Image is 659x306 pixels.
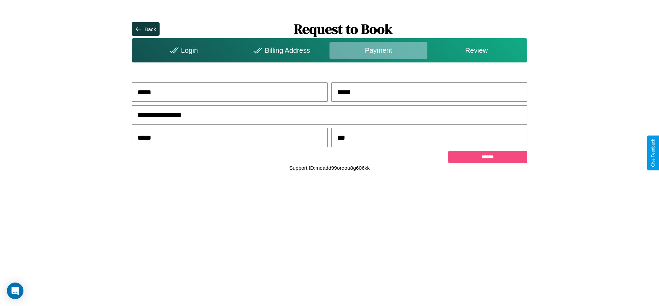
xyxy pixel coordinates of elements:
h1: Request to Book [160,20,527,38]
div: Review [427,42,525,59]
div: Back [144,26,156,32]
button: Back [132,22,159,36]
div: Login [133,42,231,59]
div: Give Feedback [651,139,656,167]
div: Payment [329,42,427,59]
p: Support ID: meadd99orqou8g606kk [289,163,370,172]
div: Open Intercom Messenger [7,283,23,299]
div: Billing Address [232,42,329,59]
